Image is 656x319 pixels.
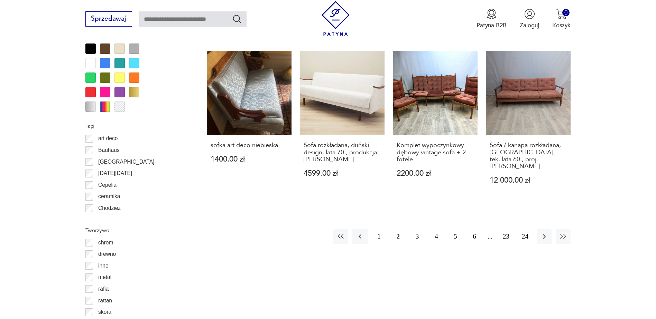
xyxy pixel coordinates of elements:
p: ceramika [98,192,120,201]
button: Patyna B2B [477,9,507,29]
button: 0Koszyk [552,9,571,29]
a: Komplet wypoczynkowy dębowy vintage sofa + 2 foteleKomplet wypoczynkowy dębowy vintage sofa + 2 f... [393,51,478,200]
p: [GEOGRAPHIC_DATA] [98,157,154,166]
p: 2200,00 zł [397,170,474,177]
button: Szukaj [232,14,242,24]
img: Ikona koszyka [556,9,567,19]
p: chrom [98,238,113,247]
p: Zaloguj [520,21,539,29]
p: Bauhaus [98,146,120,155]
p: Patyna B2B [477,21,507,29]
button: 24 [518,229,533,244]
a: Sprzedawaj [85,17,132,22]
button: Zaloguj [520,9,539,29]
p: Koszyk [552,21,571,29]
button: Sprzedawaj [85,11,132,27]
p: 4599,00 zł [304,170,381,177]
h3: Sofa rozkładana, duński design, lata 70., produkcja: [PERSON_NAME] [304,142,381,163]
button: 1 [372,229,387,244]
button: 23 [499,229,514,244]
button: 3 [410,229,425,244]
p: rafia [98,284,109,293]
button: 4 [429,229,444,244]
div: 0 [562,9,570,16]
button: 2 [391,229,406,244]
p: Chodzież [98,204,121,213]
p: 12 000,00 zł [490,177,567,184]
h3: Komplet wypoczynkowy dębowy vintage sofa + 2 fotele [397,142,474,163]
p: skóra [98,308,111,317]
h3: sofka art deco niebieska [211,142,288,149]
a: Sofa / kanapa rozkładana, Niemcy, tek, lata 60., proj. Eugen SchmidtSofa / kanapa rozkładana, [GE... [486,51,571,200]
p: inne [98,261,108,270]
p: Tag [85,122,187,130]
p: rattan [98,296,112,305]
p: drewno [98,250,116,259]
p: Tworzywo [85,226,187,235]
img: Ikonka użytkownika [524,9,535,19]
p: Cepelia [98,181,117,190]
a: sofka art deco niebieskasofka art deco niebieska1400,00 zł [207,51,292,200]
h3: Sofa / kanapa rozkładana, [GEOGRAPHIC_DATA], tek, lata 60., proj. [PERSON_NAME] [490,142,567,170]
p: Ćmielów [98,215,119,224]
p: art deco [98,134,118,143]
button: 5 [448,229,463,244]
p: [DATE][DATE] [98,169,132,178]
a: Ikona medaluPatyna B2B [477,9,507,29]
img: Ikona medalu [486,9,497,19]
p: metal [98,273,111,282]
button: 6 [467,229,482,244]
p: 1400,00 zł [211,156,288,163]
a: Sofa rozkładana, duński design, lata 70., produkcja: DaniaSofa rozkładana, duński design, lata 70... [300,51,385,200]
img: Patyna - sklep z meblami i dekoracjami vintage [318,1,353,36]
